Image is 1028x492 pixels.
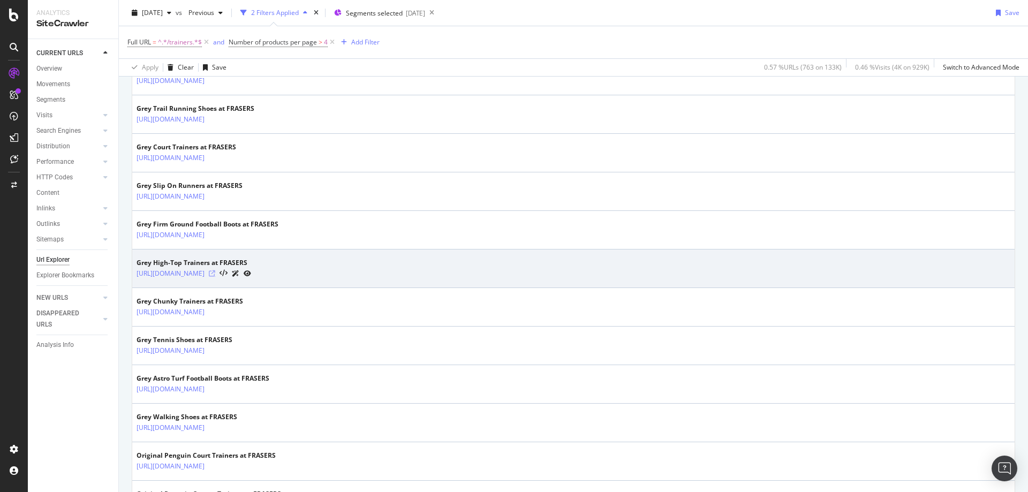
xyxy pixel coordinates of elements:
[244,268,251,279] a: URL Inspection
[137,230,205,240] a: [URL][DOMAIN_NAME]
[1005,8,1019,17] div: Save
[137,142,251,152] div: Grey Court Trainers at FRASERS
[137,104,254,113] div: Grey Trail Running Shoes at FRASERS
[36,270,94,281] div: Explorer Bookmarks
[137,297,251,306] div: Grey Chunky Trainers at FRASERS
[137,307,205,317] a: [URL][DOMAIN_NAME]
[127,37,151,47] span: Full URL
[137,412,251,422] div: Grey Walking Shoes at FRASERS
[855,63,929,72] div: 0.46 % Visits ( 4K on 929K )
[137,451,276,460] div: Original Penguin Court Trainers at FRASERS
[36,141,100,152] a: Distribution
[36,79,70,90] div: Movements
[36,218,60,230] div: Outlinks
[324,35,328,50] span: 4
[137,258,251,268] div: Grey High-Top Trainers at FRASERS
[36,218,100,230] a: Outlinks
[127,59,158,76] button: Apply
[337,36,380,49] button: Add Filter
[158,35,202,50] span: ^.*/trainers.*$
[209,270,215,277] a: Visit Online Page
[142,63,158,72] div: Apply
[36,156,74,168] div: Performance
[137,114,205,125] a: [URL][DOMAIN_NAME]
[36,292,68,304] div: NEW URLS
[319,37,322,47] span: >
[142,8,163,17] span: 2025 Aug. 13th
[236,4,312,21] button: 2 Filters Applied
[229,37,317,47] span: Number of products per page
[137,374,269,383] div: Grey Astro Turf Football Boots at FRASERS
[137,181,251,191] div: Grey Slip On Runners at FRASERS
[184,4,227,21] button: Previous
[36,308,90,330] div: DISAPPEARED URLS
[36,292,100,304] a: NEW URLS
[220,270,228,277] button: View HTML Source
[36,94,111,105] a: Segments
[406,9,425,18] div: [DATE]
[36,187,111,199] a: Content
[212,63,226,72] div: Save
[36,156,100,168] a: Performance
[184,8,214,17] span: Previous
[137,345,205,356] a: [URL][DOMAIN_NAME]
[213,37,224,47] button: and
[992,456,1017,481] div: Open Intercom Messenger
[36,234,100,245] a: Sitemaps
[137,75,205,86] a: [URL][DOMAIN_NAME]
[36,125,100,137] a: Search Engines
[137,153,205,163] a: [URL][DOMAIN_NAME]
[137,461,205,472] a: [URL][DOMAIN_NAME]
[36,110,100,121] a: Visits
[312,7,321,18] div: times
[232,268,239,279] a: AI Url Details
[137,422,205,433] a: [URL][DOMAIN_NAME]
[939,59,1019,76] button: Switch to Advanced Mode
[36,125,81,137] div: Search Engines
[137,268,205,279] a: [URL][DOMAIN_NAME]
[36,203,55,214] div: Inlinks
[36,141,70,152] div: Distribution
[36,48,100,59] a: CURRENT URLS
[36,234,64,245] div: Sitemaps
[36,339,74,351] div: Analysis Info
[943,63,1019,72] div: Switch to Advanced Mode
[36,110,52,121] div: Visits
[137,219,278,229] div: Grey Firm Ground Football Boots at FRASERS
[36,94,65,105] div: Segments
[36,270,111,281] a: Explorer Bookmarks
[251,8,299,17] div: 2 Filters Applied
[992,4,1019,21] button: Save
[127,4,176,21] button: [DATE]
[163,59,194,76] button: Clear
[36,203,100,214] a: Inlinks
[153,37,156,47] span: =
[176,8,184,17] span: vs
[137,335,251,345] div: Grey Tennis Shoes at FRASERS
[36,172,100,183] a: HTTP Codes
[36,79,111,90] a: Movements
[764,63,842,72] div: 0.57 % URLs ( 763 on 133K )
[36,18,110,30] div: SiteCrawler
[36,187,59,199] div: Content
[346,9,403,18] span: Segments selected
[36,48,83,59] div: CURRENT URLS
[36,172,73,183] div: HTTP Codes
[199,59,226,76] button: Save
[330,4,425,21] button: Segments selected[DATE]
[36,308,100,330] a: DISAPPEARED URLS
[36,63,62,74] div: Overview
[137,191,205,202] a: [URL][DOMAIN_NAME]
[36,254,70,266] div: Url Explorer
[178,63,194,72] div: Clear
[36,339,111,351] a: Analysis Info
[36,254,111,266] a: Url Explorer
[36,9,110,18] div: Analytics
[137,384,205,395] a: [URL][DOMAIN_NAME]
[36,63,111,74] a: Overview
[351,37,380,47] div: Add Filter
